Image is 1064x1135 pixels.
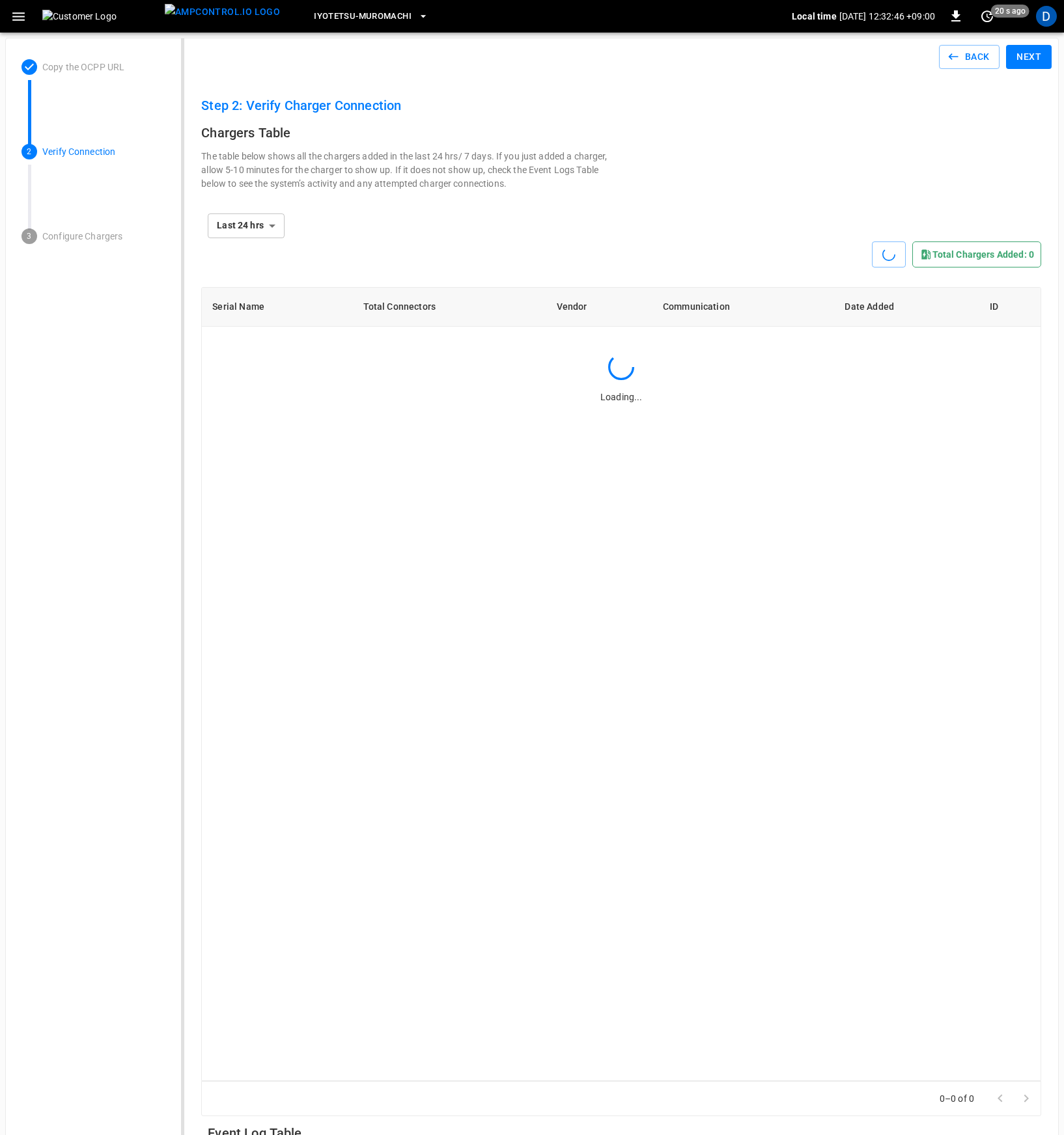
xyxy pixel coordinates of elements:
h6: Chargers Table [201,122,1041,143]
p: Local time [792,10,837,23]
div: Last 24 hrs [208,213,284,238]
button: set refresh interval [977,6,998,27]
button: Back [939,45,1000,69]
button: Iyotetsu-Muromachi [309,4,434,29]
div: profile-icon [1036,6,1057,27]
p: Verify Connection [42,145,165,159]
img: Customer Logo [42,10,160,23]
span: 20 s ago [991,5,1029,18]
span: Loading... [600,392,642,402]
p: 0–0 of 0 [940,1092,974,1105]
th: Serial Name [202,288,352,327]
h6: Step 2: Verify Charger Connection [201,95,1041,116]
th: Date Added [834,288,979,327]
text: 2 [27,147,31,156]
table: charger table [202,288,1041,327]
th: Vendor [546,288,652,327]
span: Iyotetsu-Muromachi [314,9,412,24]
img: ampcontrol.io logo [165,4,280,20]
th: ID [979,288,1041,327]
p: Copy the OCPP URL [42,61,165,74]
p: The table below shows all the chargers added in the last 24 hrs/ 7 days. If you just added a char... [201,150,621,191]
th: Communication [652,288,834,327]
th: Total Connectors [353,288,546,327]
p: [DATE] 12:32:46 +09:00 [839,10,935,23]
p: Configure Chargers [42,230,165,243]
text: 3 [27,232,31,241]
button: Next [1006,45,1052,69]
div: Total chargers added: 0 [912,241,1041,267]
